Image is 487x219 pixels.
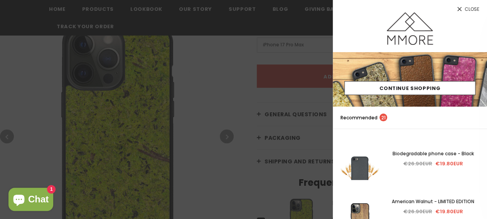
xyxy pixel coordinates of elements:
span: 21 [379,114,387,121]
a: search [472,114,479,122]
inbox-online-store-chat: Shopify online store chat [6,188,56,213]
a: Biodegradable phone case - Black [387,149,479,158]
span: Biodegradable phone case - Black [393,150,474,157]
span: €26.90EUR [403,160,432,167]
span: €19.80EUR [435,208,463,215]
span: American Walnut - LIMITED EDITION [392,198,474,205]
span: €26.90EUR [403,208,432,215]
a: Continue Shopping [344,81,475,95]
span: €19.80EUR [435,160,463,167]
p: Recommended [340,114,387,122]
a: American Walnut - LIMITED EDITION [387,197,479,206]
span: Close [465,7,479,12]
